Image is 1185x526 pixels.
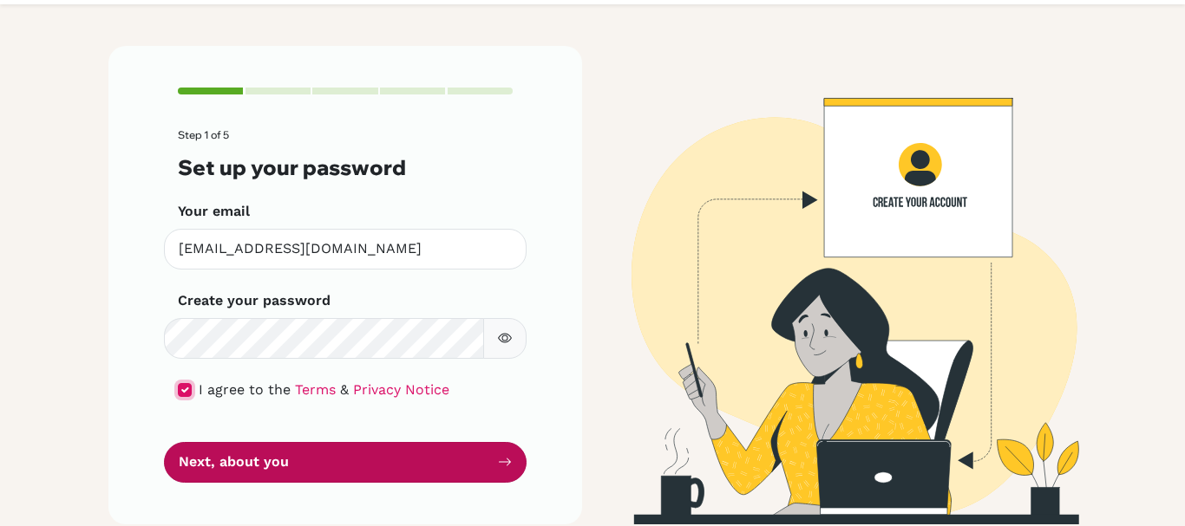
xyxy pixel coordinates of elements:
[353,381,449,398] a: Privacy Notice
[164,229,527,269] input: Insert your email*
[199,381,291,398] span: I agree to the
[178,128,229,141] span: Step 1 of 5
[295,381,336,398] a: Terms
[340,381,349,398] span: &
[178,201,250,222] label: Your email
[164,442,527,483] button: Next, about you
[178,155,513,180] h3: Set up your password
[178,290,331,311] label: Create your password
